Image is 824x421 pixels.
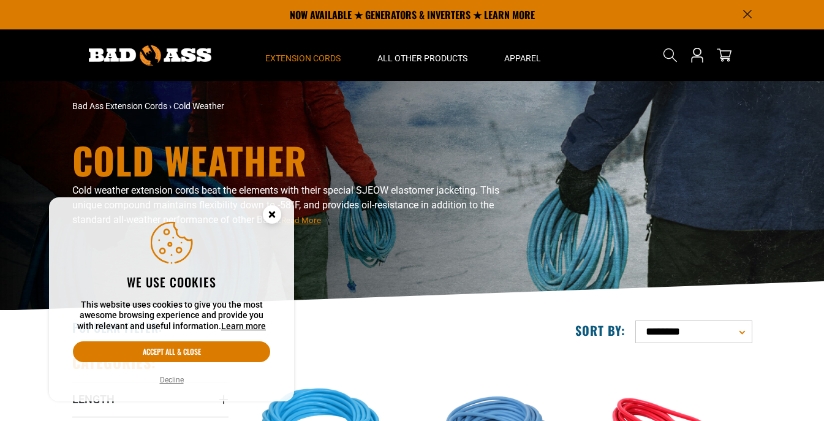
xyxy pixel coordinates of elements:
[504,53,541,64] span: Apparel
[73,274,270,290] h2: We use cookies
[575,322,626,338] label: Sort by:
[72,142,520,178] h1: Cold Weather
[265,53,341,64] span: Extension Cords
[247,29,359,81] summary: Extension Cords
[49,197,294,402] aside: Cookie Consent
[377,53,467,64] span: All Other Products
[169,101,172,111] span: ›
[173,101,224,111] span: Cold Weather
[73,300,270,332] p: This website uses cookies to give you the most awesome browsing experience and provide you with r...
[73,341,270,362] button: Accept all & close
[72,100,520,113] nav: breadcrumbs
[89,45,211,66] img: Bad Ass Extension Cords
[156,374,187,386] button: Decline
[660,45,680,65] summary: Search
[72,184,499,226] span: Cold weather extension cords beat the elements with their special SJEOW elastomer jacketing. This...
[486,29,559,81] summary: Apparel
[281,216,321,225] span: Read More
[221,321,266,331] a: Learn more
[359,29,486,81] summary: All Other Products
[72,101,167,111] a: Bad Ass Extension Cords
